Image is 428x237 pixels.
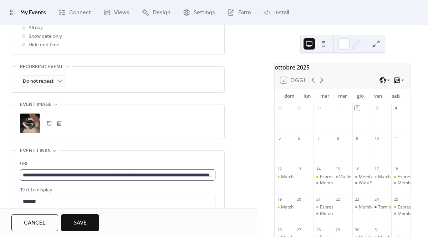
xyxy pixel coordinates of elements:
[359,174,384,180] div: Membership
[194,9,215,17] span: Settings
[114,9,129,17] span: Views
[372,174,391,180] div: Matcha & Raku
[20,63,63,71] span: Recurring event
[316,136,321,141] div: 7
[374,136,379,141] div: 10
[391,204,411,210] div: Espressione ceramica
[391,174,411,180] div: Espressione ceramica
[333,174,352,180] div: Via del Fiore
[372,204,391,210] div: Tornio Mindful
[355,105,360,111] div: 2
[20,186,214,195] div: Text to display
[20,147,51,155] span: Event links
[374,105,379,111] div: 3
[314,211,333,217] div: Membership
[277,227,282,232] div: 26
[393,166,399,171] div: 18
[355,197,360,202] div: 23
[355,136,360,141] div: 9
[222,3,256,22] a: Form
[178,3,220,22] a: Settings
[53,3,96,22] a: Connect
[61,214,99,231] button: Save
[398,180,423,186] div: Membership
[351,89,369,103] div: gio
[335,227,340,232] div: 29
[73,219,87,227] span: Save
[280,89,298,103] div: dom
[378,204,407,210] div: Tornio Mindful
[359,204,384,210] div: Membership
[275,63,411,72] div: ottobre 2025
[335,197,340,202] div: 22
[352,180,372,186] div: Wabi Sabi Living
[314,204,333,210] div: Espressione ceramica
[24,219,46,227] span: Cancel
[359,180,391,186] div: Wabi Sabi Living
[316,166,321,171] div: 14
[391,180,411,186] div: Membership
[281,204,311,210] div: Matcha & Raku
[296,166,301,171] div: 13
[334,89,352,103] div: mer
[378,174,408,180] div: Matcha & Raku
[335,166,340,171] div: 15
[320,204,364,210] div: Espressione ceramica
[29,41,60,50] span: Hide end time
[69,9,91,17] span: Connect
[352,174,372,180] div: Membership
[314,180,333,186] div: Membership
[258,3,294,22] a: Install
[277,105,282,111] div: 28
[393,197,399,202] div: 25
[355,166,360,171] div: 16
[274,9,289,17] span: Install
[296,105,301,111] div: 29
[137,3,176,22] a: Design
[296,136,301,141] div: 6
[153,9,170,17] span: Design
[374,166,379,171] div: 17
[277,166,282,171] div: 12
[320,211,345,217] div: Membership
[316,227,321,232] div: 28
[11,214,58,231] button: Cancel
[238,9,251,17] span: Form
[20,160,214,168] div: URL
[20,9,46,17] span: My Events
[339,174,387,180] div: Via del [PERSON_NAME]
[369,89,387,103] div: ven
[391,211,411,217] div: Membership
[298,89,316,103] div: lun
[398,211,423,217] div: Membership
[316,197,321,202] div: 21
[316,89,334,103] div: mar
[29,32,62,41] span: Show date only
[277,197,282,202] div: 19
[4,3,51,22] a: My Events
[275,204,294,210] div: Matcha & Raku
[20,101,52,109] span: Event image
[393,227,399,232] div: 1
[277,136,282,141] div: 5
[98,3,135,22] a: Views
[393,105,399,111] div: 4
[320,174,364,180] div: Espressione ceramica
[374,197,379,202] div: 24
[29,24,43,32] span: All day
[320,180,345,186] div: Membership
[352,204,372,210] div: Membership
[296,197,301,202] div: 20
[355,227,360,232] div: 30
[387,89,405,103] div: sab
[281,174,311,180] div: Matcha & Raku
[296,227,301,232] div: 27
[275,174,294,180] div: Matcha & Raku
[20,113,40,133] div: ;
[335,105,340,111] div: 1
[335,136,340,141] div: 8
[374,227,379,232] div: 31
[393,136,399,141] div: 11
[316,105,321,111] div: 30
